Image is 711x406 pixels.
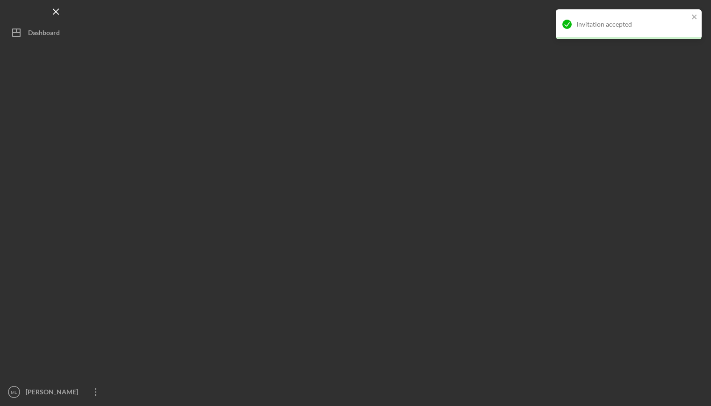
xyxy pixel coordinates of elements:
[576,21,689,28] div: Invitation accepted
[5,23,108,42] button: Dashboard
[28,23,60,44] div: Dashboard
[5,383,108,401] button: ML[PERSON_NAME]
[23,383,84,404] div: [PERSON_NAME]
[11,390,17,395] text: ML
[691,13,698,22] button: close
